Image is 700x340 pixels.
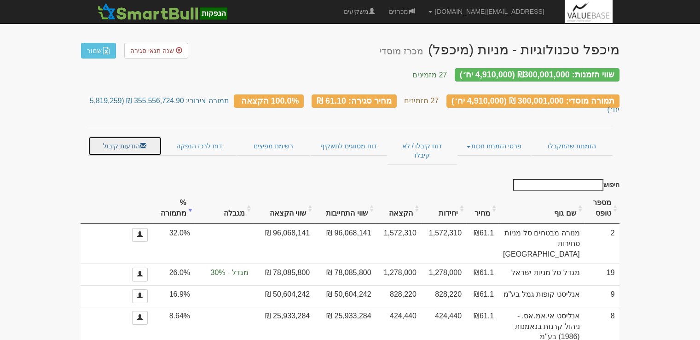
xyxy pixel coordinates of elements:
[90,97,619,113] small: תמורה ציבורי: 355,556,724.90 ₪ (5,819,259 יח׳)
[498,193,584,224] th: שם גוף : activate to sort column ascending
[312,94,397,108] div: מחיר סגירה: 61.10 ₪
[195,264,253,285] td: הקצאה בפועל לקבוצה 'מגדל' 26.0%
[162,136,236,156] a: דוח לרכז הנפקה
[152,224,195,264] td: 32.0%
[152,264,195,285] td: 26.0%
[510,179,619,191] label: חיפוש
[584,193,619,224] th: מספר טופס: activate to sort column ascending
[498,264,584,285] td: מגדל סל מניות ישראל
[421,264,466,285] td: 1,278,000
[584,224,619,264] td: 2
[531,136,612,156] a: הזמנות שהתקבלו
[152,285,195,307] td: 16.9%
[376,264,421,285] td: 1,278,000
[195,193,253,224] th: מגבלה: activate to sort column ascending
[498,224,584,264] td: מנורה מבטחים סל מניות סחירות [GEOGRAPHIC_DATA]
[376,224,421,264] td: 1,572,310
[253,264,314,285] td: 78,085,800 ₪
[421,224,466,264] td: 1,572,310
[376,193,421,224] th: הקצאה: activate to sort column ascending
[387,136,457,165] a: דוח קיבלו / לא קיבלו
[584,285,619,307] td: 9
[380,42,619,57] div: מיכפל טכנולוגיות - מניות (מיכפל) - הנפקה לציבור
[124,43,188,59] a: שנה תנאי סגירה
[88,136,162,156] a: הודעות קיבול
[314,285,376,307] td: 50,604,242 ₪
[314,264,376,285] td: 78,085,800 ₪
[466,264,498,285] td: ₪61.1
[241,96,299,105] span: 100.0% הקצאה
[314,193,376,224] th: שווי התחייבות: activate to sort column ascending
[376,285,421,307] td: 828,220
[314,224,376,264] td: 96,068,141 ₪
[466,193,498,224] th: מחיר : activate to sort column ascending
[236,136,310,156] a: רשימת מפיצים
[130,47,174,54] span: שנה תנאי סגירה
[253,224,314,264] td: 96,068,141 ₪
[466,224,498,264] td: ₪61.1
[199,268,249,278] span: מגדל - 30%
[81,43,116,59] a: שמור
[513,179,603,191] input: חיפוש
[421,193,466,224] th: יחידות: activate to sort column ascending
[412,71,447,79] small: 27 מזמינים
[404,97,439,105] small: 27 מזמינים
[380,46,423,56] small: מכרז מוסדי
[103,47,110,54] img: excel-file-white.png
[584,264,619,285] td: 19
[446,94,619,108] div: תמורה מוסדי: 300,001,000 ₪ (4,910,000 יח׳)
[310,136,387,156] a: דוח מסווגים לתשקיף
[455,68,619,82] div: שווי הזמנות: ₪300,001,000 (4,910,000 יח׳)
[466,285,498,307] td: ₪61.1
[421,285,466,307] td: 828,220
[457,136,531,156] a: פרטי הזמנות זוכות
[152,193,195,224] th: % מתמורה: activate to sort column ascending
[95,2,230,21] img: SmartBull Logo
[498,285,584,307] td: אנליסט קופות גמל בע"מ
[253,285,314,307] td: 50,604,242 ₪
[253,193,314,224] th: שווי הקצאה: activate to sort column ascending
